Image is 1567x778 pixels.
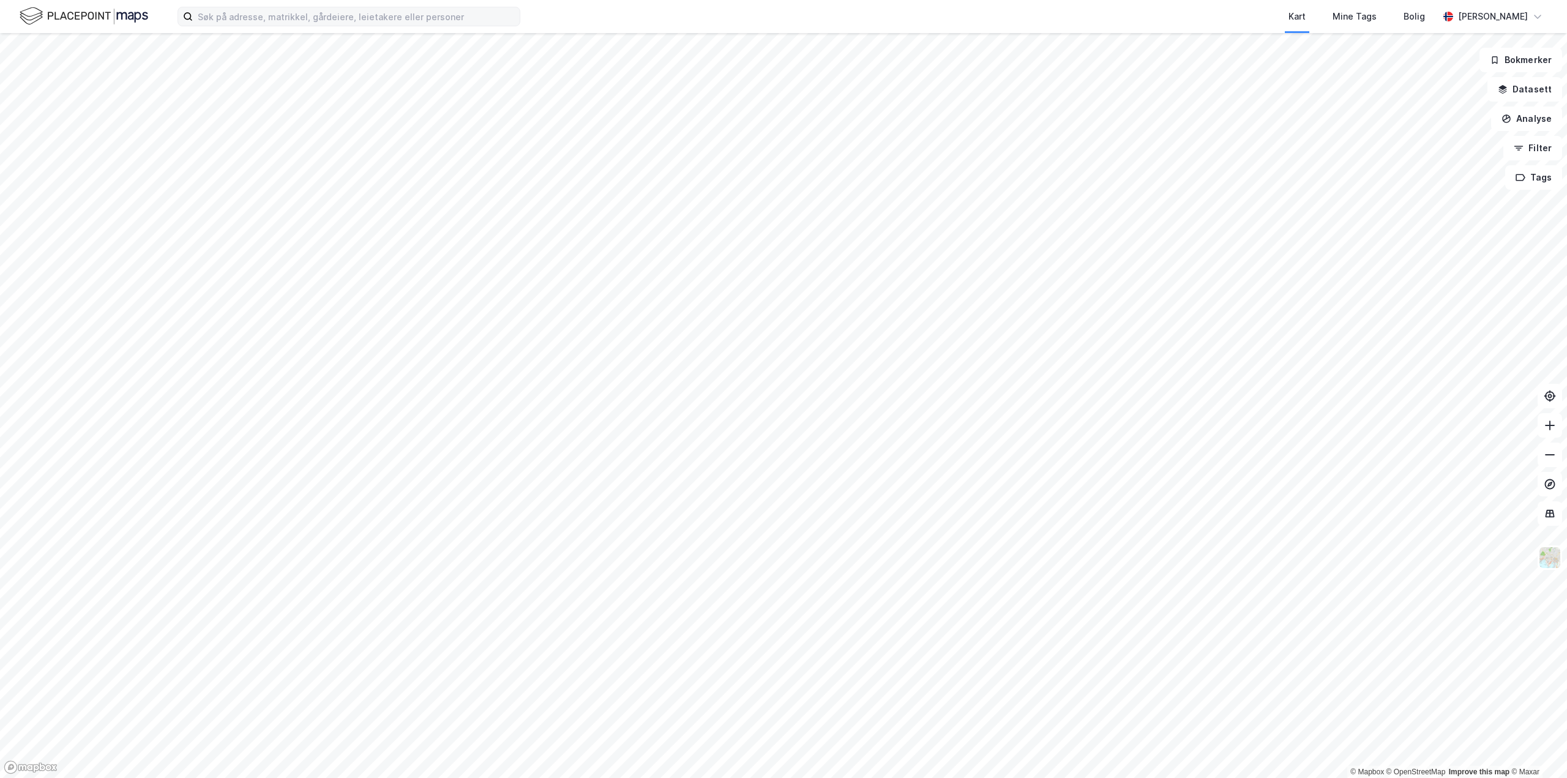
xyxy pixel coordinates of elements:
a: OpenStreetMap [1386,768,1446,776]
img: Z [1538,546,1561,569]
button: Filter [1503,136,1562,160]
a: Mapbox [1350,768,1384,776]
input: Søk på adresse, matrikkel, gårdeiere, leietakere eller personer [193,7,520,26]
div: Kart [1288,9,1306,24]
div: Bolig [1404,9,1425,24]
a: Mapbox homepage [4,760,58,774]
button: Datasett [1487,77,1562,102]
button: Bokmerker [1479,48,1562,72]
button: Analyse [1491,107,1562,131]
button: Tags [1505,165,1562,190]
div: [PERSON_NAME] [1458,9,1528,24]
img: logo.f888ab2527a4732fd821a326f86c7f29.svg [20,6,148,27]
div: Mine Tags [1333,9,1377,24]
iframe: Chat Widget [1506,719,1567,778]
div: Kontrollprogram for chat [1506,719,1567,778]
a: Improve this map [1449,768,1509,776]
